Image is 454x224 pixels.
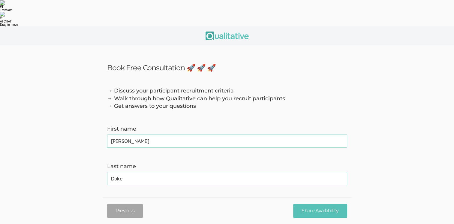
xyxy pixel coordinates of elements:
[206,32,249,40] img: Qualitative
[107,63,347,72] h3: Book Free Consultation 🚀 🚀 🚀
[293,204,347,218] input: Share Availability
[107,125,347,133] label: First name
[107,204,143,218] button: Previous
[103,87,352,110] div: → Discuss your participant recruitment criteria → Walk through how Qualitative can help you recru...
[107,163,347,171] label: Last name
